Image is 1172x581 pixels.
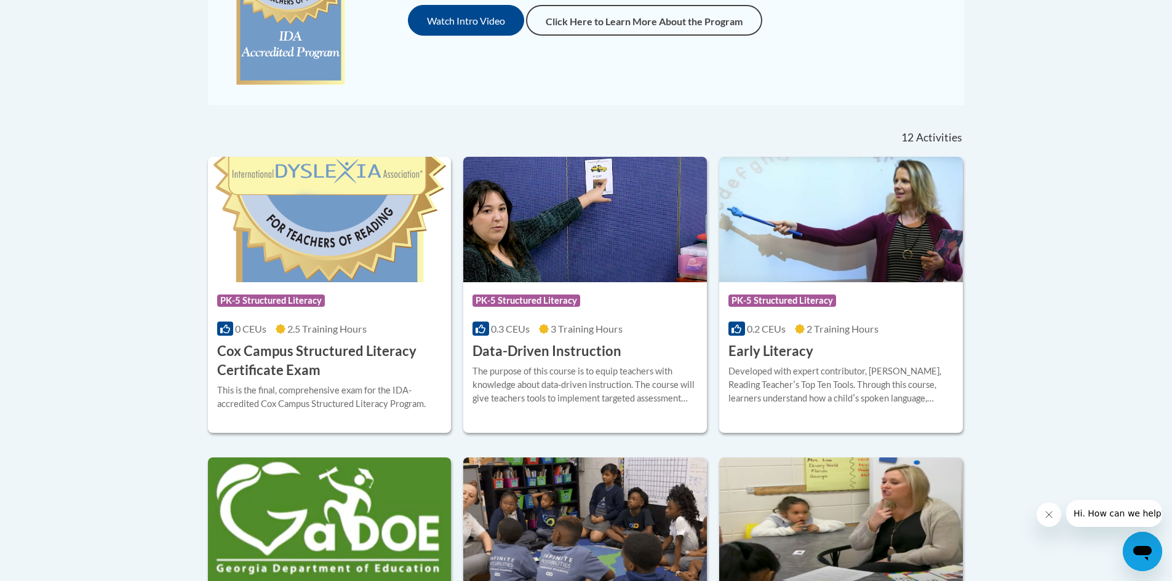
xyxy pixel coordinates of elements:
[235,323,266,334] span: 0 CEUs
[491,323,530,334] span: 0.3 CEUs
[551,323,623,334] span: 3 Training Hours
[901,131,914,144] span: 12
[208,157,452,282] img: Course Logo
[208,157,452,432] a: Course LogoPK-5 Structured Literacy0 CEUs2.5 Training Hours Cox Campus Structured Literacy Certif...
[1037,502,1061,527] iframe: Close message
[719,157,963,282] img: Course Logo
[472,294,580,307] span: PK-5 Structured Literacy
[287,323,367,334] span: 2.5 Training Hours
[1123,532,1162,571] iframe: Button to launch messaging window
[217,384,442,411] div: This is the final, comprehensive exam for the IDA-accredited Cox Campus Structured Literacy Program.
[472,365,698,405] div: The purpose of this course is to equip teachers with knowledge about data-driven instruction. The...
[747,323,786,334] span: 0.2 CEUs
[719,157,963,432] a: Course LogoPK-5 Structured Literacy0.2 CEUs2 Training Hours Early LiteracyDeveloped with expert c...
[1066,500,1162,527] iframe: Message from company
[463,157,707,282] img: Course Logo
[463,157,707,432] a: Course LogoPK-5 Structured Literacy0.3 CEUs3 Training Hours Data-Driven InstructionThe purpose of...
[217,342,442,380] h3: Cox Campus Structured Literacy Certificate Exam
[728,294,836,307] span: PK-5 Structured Literacy
[728,342,813,361] h3: Early Literacy
[728,365,954,405] div: Developed with expert contributor, [PERSON_NAME], Reading Teacherʹs Top Ten Tools. Through this c...
[472,342,621,361] h3: Data-Driven Instruction
[408,5,524,36] button: Watch Intro Video
[807,323,879,334] span: 2 Training Hours
[526,5,762,36] a: Click Here to Learn More About the Program
[916,131,962,144] span: Activities
[217,294,325,307] span: PK-5 Structured Literacy
[7,9,100,18] span: Hi. How can we help?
